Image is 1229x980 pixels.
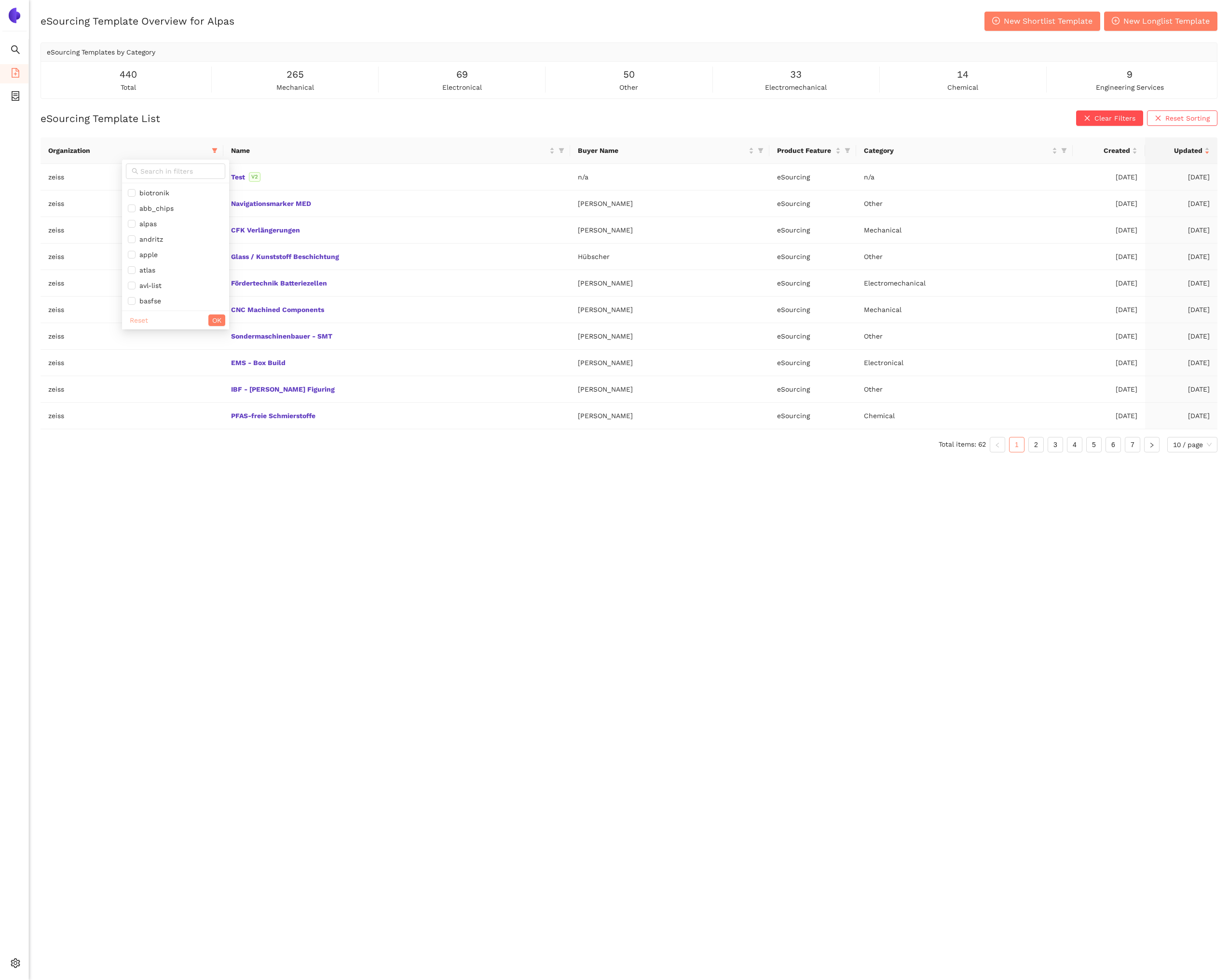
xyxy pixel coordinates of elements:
[1073,244,1145,270] td: [DATE]
[1080,145,1130,156] span: Created
[130,315,148,326] span: Reset
[570,217,769,244] td: [PERSON_NAME]
[570,137,769,164] th: this column's title is Buyer Name,this column is sortable
[570,297,769,323] td: [PERSON_NAME]
[570,350,769,376] td: [PERSON_NAME]
[769,191,856,217] td: eSourcing
[41,164,223,191] td: zeiss
[947,82,978,93] span: chemical
[1073,350,1145,376] td: [DATE]
[1086,437,1102,452] li: 5
[136,282,162,289] span: avl-list
[856,403,1073,429] td: Chemical
[41,191,223,217] td: zeiss
[1145,297,1217,323] td: [DATE]
[856,191,1073,217] td: Other
[1127,67,1133,82] span: 9
[11,65,20,84] span: file-add
[769,297,856,323] td: eSourcing
[41,350,223,376] td: zeiss
[570,403,769,429] td: [PERSON_NAME]
[570,376,769,403] td: [PERSON_NAME]
[939,437,986,452] li: Total items: 62
[1009,437,1024,452] li: 1
[1028,437,1044,452] li: 2
[856,217,1073,244] td: Mechanical
[1145,270,1217,297] td: [DATE]
[1059,143,1069,158] span: filter
[1073,323,1145,350] td: [DATE]
[136,204,174,212] span: abb_chips
[41,323,223,350] td: zeiss
[864,145,1050,156] span: Category
[1173,437,1212,452] span: 10 / page
[769,350,856,376] td: eSourcing
[41,244,223,270] td: zeiss
[990,437,1005,452] button: left
[210,143,219,158] span: filter
[619,82,638,93] span: other
[1010,437,1024,452] a: 1
[1067,437,1082,452] a: 4
[990,437,1005,452] li: Previous Page
[48,145,208,156] span: Organization
[41,270,223,297] td: zeiss
[856,164,1073,191] td: n/a
[856,244,1073,270] td: Other
[276,82,314,93] span: mechanical
[1145,323,1217,350] td: [DATE]
[136,235,163,243] span: andritz
[570,323,769,350] td: [PERSON_NAME]
[140,166,219,177] input: Search in filters
[856,323,1073,350] td: Other
[769,217,856,244] td: eSourcing
[136,297,161,305] span: basfse
[442,82,482,93] span: electronical
[1145,350,1217,376] td: [DATE]
[1145,164,1217,191] td: [DATE]
[11,955,20,974] span: setting
[777,145,833,156] span: Product Feature
[769,403,856,429] td: eSourcing
[769,137,856,164] th: this column's title is Product Feature,this column is sortable
[1104,12,1217,31] button: plus-circleNew Longlist Template
[769,244,856,270] td: eSourcing
[287,67,304,82] span: 265
[41,297,223,323] td: zeiss
[1155,115,1161,122] span: close
[1106,437,1120,452] a: 6
[212,148,218,153] span: filter
[995,442,1000,448] span: left
[121,82,136,93] span: total
[212,315,221,326] span: OK
[1073,217,1145,244] td: [DATE]
[856,376,1073,403] td: Other
[769,376,856,403] td: eSourcing
[623,67,635,82] span: 50
[1125,437,1140,452] a: 7
[1067,437,1082,452] li: 4
[1073,137,1145,164] th: this column's title is Created,this column is sortable
[1123,15,1210,27] span: New Longlist Template
[570,244,769,270] td: Hübscher
[41,376,223,403] td: zeiss
[756,143,765,158] span: filter
[856,350,1073,376] td: Electronical
[231,145,547,156] span: Name
[984,12,1100,31] button: plus-circleNew Shortlist Template
[1087,437,1101,452] a: 5
[845,148,850,153] span: filter
[992,17,1000,26] span: plus-circle
[120,67,137,82] span: 440
[790,67,802,82] span: 33
[1144,437,1160,452] button: right
[136,266,155,274] span: atlas
[1048,437,1063,452] li: 3
[559,148,564,153] span: filter
[769,323,856,350] td: eSourcing
[132,168,138,175] span: search
[1145,217,1217,244] td: [DATE]
[856,270,1073,297] td: Electromechanical
[208,314,225,326] button: OK
[769,164,856,191] td: eSourcing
